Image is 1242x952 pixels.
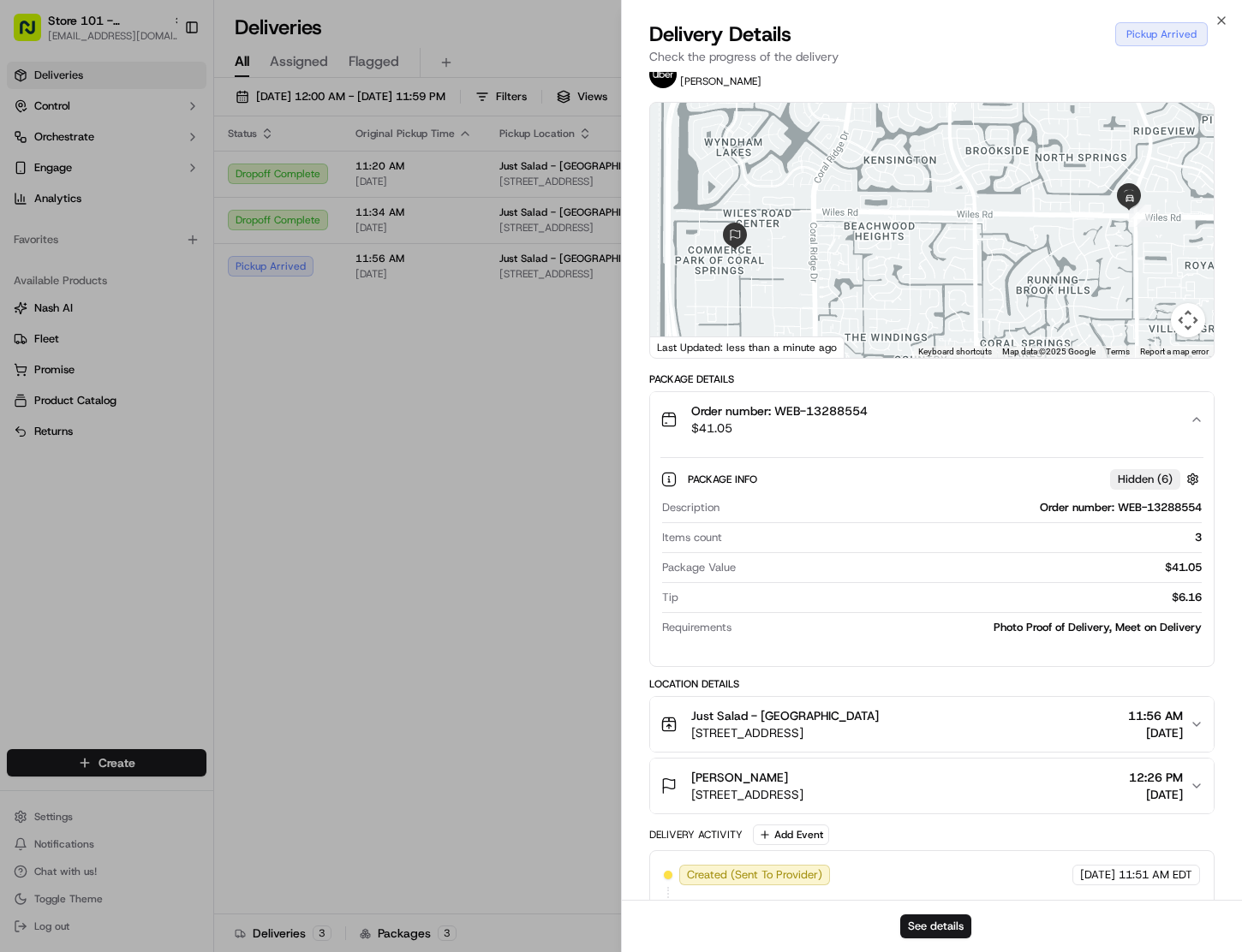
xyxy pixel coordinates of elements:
[128,312,134,325] span: •
[654,336,711,358] img: Google
[17,249,45,277] img: Joana Marie Avellanoza
[17,295,45,323] img: Regen Pajulas
[691,786,803,803] span: [STREET_ADDRESS]
[17,223,115,236] div: Past conversations
[1002,347,1096,356] span: Map data ©2025 Google
[17,384,31,398] div: 📗
[34,266,48,280] img: 1736555255976-a54dd68f-1ca7-489b-9aae-adbdc363a1c4
[753,824,829,845] button: Add Event
[650,759,1214,813] button: [PERSON_NAME][STREET_ADDRESS]12:26 PM[DATE]
[662,620,731,635] span: Requirements
[1129,786,1183,803] span: [DATE]
[649,677,1215,691] div: Location Details
[1129,769,1183,786] span: 12:26 PM
[77,164,281,181] div: Start new chat
[743,560,1202,575] div: $41.05
[691,724,879,741] span: [STREET_ADDRESS]
[900,914,971,938] button: See details
[687,867,822,883] span: Created (Sent To Provider)
[170,425,207,437] span: Pylon
[17,164,48,194] img: 1736555255976-a54dd68f-1ca7-489b-9aae-adbdc363a1c4
[691,769,788,786] span: [PERSON_NAME]
[1171,303,1205,337] button: Map camera controls
[138,376,282,407] a: 💻API Documentation
[34,312,48,326] img: 1736555255976-a54dd68f-1ca7-489b-9aae-adbdc363a1c4
[680,74,761,88] span: [PERSON_NAME]
[34,383,131,400] span: Knowledge Base
[649,48,1215,65] p: Check the progress of the delivery
[650,697,1214,752] button: Just Salad - [GEOGRAPHIC_DATA][STREET_ADDRESS]11:56 AM[DATE]
[53,312,125,325] span: Regen Pajulas
[662,500,720,515] span: Description
[291,169,312,189] button: Start new chat
[649,828,743,842] div: Delivery Activity
[650,447,1214,666] div: Order number: WEB-13288554$41.05
[729,530,1202,545] div: 3
[1080,867,1115,883] span: [DATE]
[1106,347,1130,356] a: Terms (opens in new tab)
[1128,724,1183,741] span: [DATE]
[17,68,312,96] p: Welcome 👋
[266,219,312,240] button: See all
[77,181,236,194] div: We're available if you need us!
[36,164,67,194] img: 1727276513143-84d647e1-66c0-4f92-a045-3c9f9f5dfd92
[662,560,736,575] span: Package Value
[691,419,868,437] span: $41.05
[918,346,992,358] button: Keyboard shortcuts
[230,265,236,279] span: •
[691,707,879,724] span: Just Salad - [GEOGRAPHIC_DATA]
[662,530,722,545] span: Items count
[138,312,173,325] span: [DATE]
[726,500,1202,515] div: Order number: WEB-13288554
[691,402,868,419] span: Order number: WEB-13288554
[650,392,1214,447] button: Order number: WEB-13288554$41.05
[53,265,227,279] span: [PERSON_NAME] [PERSON_NAME]
[45,110,308,128] input: Got a question? Start typing here...
[145,384,158,398] div: 💻
[1118,472,1173,487] span: Hidden ( 6 )
[1128,707,1183,724] span: 11:56 AM
[650,336,845,358] div: Last Updated: less than a minute ago
[121,424,207,437] a: Powered byPylon
[649,372,1215,386] div: Package Details
[654,336,711,358] a: Open this area in Google Maps (opens a new window)
[662,590,678,605] span: Tip
[1119,867,1192,883] span: 11:51 AM EDT
[688,473,761,486] span: Package Info
[1140,347,1209,356] a: Report a map error
[649,61,677,88] img: uber-new-logo.jpeg
[17,17,51,51] img: Nash
[738,620,1202,635] div: Photo Proof of Delivery, Meet on Delivery
[162,383,275,400] span: API Documentation
[649,21,791,48] span: Delivery Details
[240,265,275,279] span: [DATE]
[10,376,138,407] a: 📗Knowledge Base
[1110,468,1203,490] button: Hidden (6)
[685,590,1202,605] div: $6.16
[1129,205,1151,227] div: 26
